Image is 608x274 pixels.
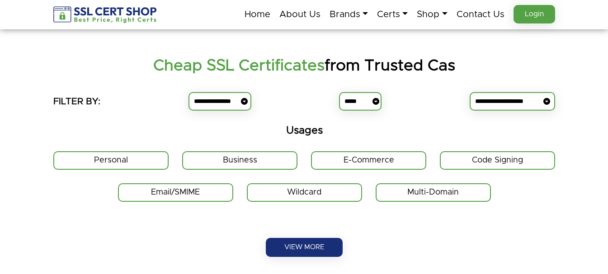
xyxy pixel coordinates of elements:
label: Personal [53,151,169,170]
a: Shop [417,5,447,24]
a: About Us [279,5,320,24]
a: Home [245,5,270,24]
label: Business [182,151,297,170]
h5: FILTER BY: [53,94,100,108]
label: Wildcard [246,183,362,202]
a: Contact Us [457,5,504,24]
h5: Usages [53,124,555,138]
a: Login [514,5,555,23]
a: Brands [330,5,368,24]
label: Multi-Domain [375,183,490,202]
a: VIEW MORE [266,238,343,257]
strong: Cheap SSL Certificates [153,58,325,74]
img: sslcertshop-logo [53,6,158,23]
label: Code Signing [440,151,555,170]
label: E-Commerce [311,151,426,170]
label: Email/SMIME [118,183,233,202]
a: Certs [377,5,408,24]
